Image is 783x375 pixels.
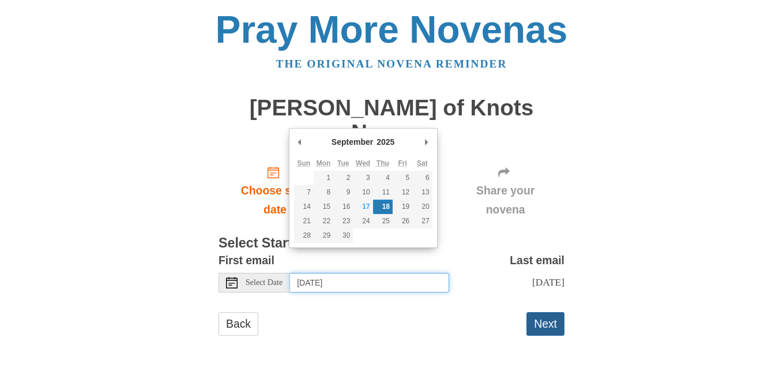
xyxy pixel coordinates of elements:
abbr: Wednesday [356,159,370,167]
span: Share your novena [458,181,553,219]
input: Use the arrow keys to pick a date [290,273,449,292]
button: 13 [412,185,432,200]
button: Previous Month [294,133,306,151]
button: Next [526,312,564,336]
button: 1 [314,171,333,185]
button: 19 [393,200,412,214]
button: 5 [393,171,412,185]
button: 3 [353,171,372,185]
label: First email [219,251,274,270]
abbr: Saturday [417,159,428,167]
button: 10 [353,185,372,200]
abbr: Thursday [377,159,389,167]
label: Last email [510,251,564,270]
button: Next Month [421,133,432,151]
button: 6 [412,171,432,185]
button: 27 [412,214,432,228]
button: 15 [314,200,333,214]
button: 30 [333,228,353,243]
button: 14 [294,200,314,214]
abbr: Tuesday [337,159,349,167]
button: 29 [314,228,333,243]
a: Choose start date [219,156,332,225]
a: Back [219,312,258,336]
button: 28 [294,228,314,243]
button: 25 [373,214,393,228]
span: [DATE] [532,276,564,288]
button: 11 [373,185,393,200]
div: Click "Next" to confirm your start date first. [446,156,564,225]
span: Select Date [246,279,283,287]
button: 20 [412,200,432,214]
a: The original novena reminder [276,58,507,70]
button: 17 [353,200,372,214]
abbr: Monday [317,159,331,167]
button: 21 [294,214,314,228]
button: 7 [294,185,314,200]
span: Choose start date [230,181,320,219]
div: September [330,133,375,151]
button: 23 [333,214,353,228]
div: 2025 [375,133,396,151]
a: Pray More Novenas [216,8,568,51]
button: 22 [314,214,333,228]
h3: Select Start Date [219,236,564,251]
button: 2 [333,171,353,185]
h1: [PERSON_NAME] of Knots Novena [219,96,564,145]
button: 26 [393,214,412,228]
button: 12 [393,185,412,200]
abbr: Friday [398,159,406,167]
button: 16 [333,200,353,214]
button: 24 [353,214,372,228]
abbr: Sunday [297,159,310,167]
button: 4 [373,171,393,185]
button: 18 [373,200,393,214]
button: 9 [333,185,353,200]
button: 8 [314,185,333,200]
